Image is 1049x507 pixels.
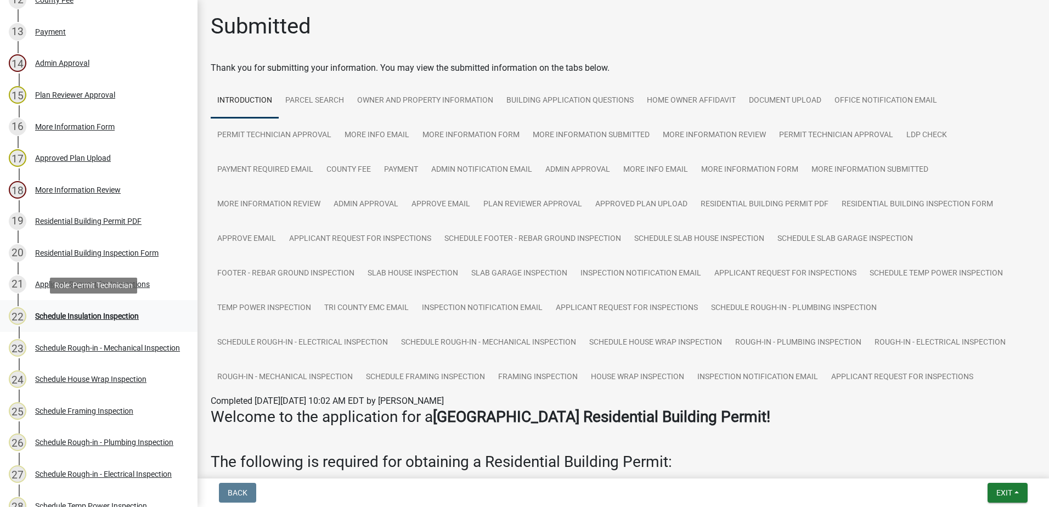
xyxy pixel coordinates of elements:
[9,212,26,230] div: 19
[35,123,115,131] div: More Information Form
[35,154,111,162] div: Approved Plan Upload
[9,23,26,41] div: 13
[9,433,26,451] div: 26
[695,153,805,188] a: More Information Form
[35,312,139,320] div: Schedule Insulation Inspection
[35,249,159,257] div: Residential Building Inspection Form
[35,28,66,36] div: Payment
[211,256,361,291] a: Footer - Rebar Ground Inspection
[828,83,944,119] a: Office Notification Email
[211,291,318,326] a: Temp Power Inspection
[327,187,405,222] a: Admin Approval
[405,187,477,222] a: Approve Email
[211,61,1036,75] div: Thank you for submitting your information. You may view the submitted information on the tabs below.
[35,186,121,194] div: More Information Review
[211,360,359,395] a: Rough-in - Mechanical Inspection
[35,375,146,383] div: Schedule House Wrap Inspection
[359,360,492,395] a: Schedule Framing Inspection
[415,291,549,326] a: Inspection Notification Email
[9,149,26,167] div: 17
[283,222,438,257] a: Applicant Request for Inspections
[35,280,150,288] div: Applicant Request for Inspections
[9,244,26,262] div: 20
[228,488,247,497] span: Back
[583,325,729,360] a: Schedule House Wrap Inspection
[320,153,377,188] a: County Fee
[9,307,26,325] div: 22
[425,153,539,188] a: Admin Notification Email
[361,256,465,291] a: Slab House Inspection
[9,54,26,72] div: 14
[219,483,256,503] button: Back
[433,408,770,426] strong: [GEOGRAPHIC_DATA] Residential Building Permit!
[35,344,180,352] div: Schedule Rough-in - Mechanical Inspection
[211,83,279,119] a: Introduction
[492,360,584,395] a: Framing Inspection
[863,256,1009,291] a: Schedule Temp Power Inspection
[805,153,935,188] a: More Information Submitted
[438,222,628,257] a: Schedule Footer - Rebar Ground Inspection
[35,91,115,99] div: Plan Reviewer Approval
[691,360,825,395] a: Inspection Notification Email
[377,153,425,188] a: Payment
[211,222,283,257] a: Approve Email
[868,325,1012,360] a: Rough-in - Electrical Inspection
[988,483,1028,503] button: Exit
[211,118,338,153] a: Permit Technician Approval
[742,83,828,119] a: Document Upload
[574,256,708,291] a: Inspection Notification Email
[771,222,920,257] a: Schedule Slab Garage Inspection
[211,325,394,360] a: Schedule Rough-in - Electrical Inspection
[9,339,26,357] div: 23
[9,86,26,104] div: 15
[9,118,26,136] div: 16
[211,153,320,188] a: Payment Required Email
[500,83,640,119] a: Building Application Questions
[9,402,26,420] div: 25
[477,187,589,222] a: Plan Reviewer Approval
[338,118,416,153] a: More Info Email
[35,470,172,478] div: Schedule Rough-in - Electrical Inspection
[825,360,980,395] a: Applicant Request for Inspections
[549,291,704,326] a: Applicant Request for Inspections
[996,488,1012,497] span: Exit
[526,118,656,153] a: More Information Submitted
[9,181,26,199] div: 18
[539,153,617,188] a: Admin Approval
[211,187,327,222] a: More Information Review
[640,83,742,119] a: Home Owner Affidavit
[9,370,26,388] div: 24
[729,325,868,360] a: Rough-in - Plumbing Inspection
[351,83,500,119] a: Owner and Property Information
[211,396,444,406] span: Completed [DATE][DATE] 10:02 AM EDT by [PERSON_NAME]
[416,118,526,153] a: More Information Form
[35,59,89,67] div: Admin Approval
[772,118,900,153] a: Permit Technician Approval
[900,118,954,153] a: LDP Check
[9,465,26,483] div: 27
[9,275,26,293] div: 21
[704,291,883,326] a: Schedule Rough-in - Plumbing Inspection
[50,278,137,294] div: Role: Permit Technician
[211,408,1036,426] h3: Welcome to the application for a
[694,187,835,222] a: Residential Building Permit PDF
[465,256,574,291] a: Slab Garage Inspection
[35,407,133,415] div: Schedule Framing Inspection
[318,291,415,326] a: Tri County EMC email
[279,83,351,119] a: Parcel search
[656,118,772,153] a: More Information Review
[628,222,771,257] a: Schedule Slab House Inspection
[584,360,691,395] a: House Wrap Inspection
[589,187,694,222] a: Approved Plan Upload
[835,187,1000,222] a: Residential Building Inspection Form
[617,153,695,188] a: More Info Email
[35,217,142,225] div: Residential Building Permit PDF
[211,453,1036,471] h3: The following is required for obtaining a Residential Building Permit:
[35,438,173,446] div: Schedule Rough-in - Plumbing Inspection
[211,13,311,40] h1: Submitted
[708,256,863,291] a: Applicant Request for Inspections
[394,325,583,360] a: Schedule Rough-in - Mechanical Inspection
